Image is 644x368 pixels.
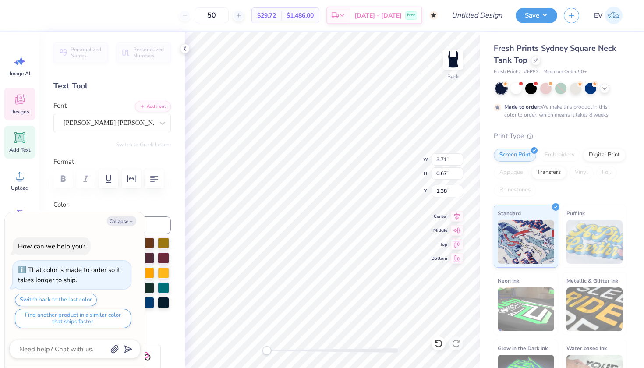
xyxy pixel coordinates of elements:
span: Water based Ink [566,343,607,353]
span: $1,486.00 [287,11,314,20]
span: Top [432,241,447,248]
button: Save [516,8,557,23]
span: Upload [11,184,28,191]
div: How can we help you? [18,242,85,251]
div: Applique [494,166,529,179]
span: Add Text [9,146,30,153]
span: [DATE] - [DATE] [354,11,402,20]
button: Personalized Numbers [116,42,171,63]
span: Image AI [10,70,30,77]
span: # FP82 [524,68,539,76]
div: Print Type [494,131,626,141]
span: EV [594,11,603,21]
input: – – [195,7,229,23]
span: Fresh Prints [494,68,520,76]
div: Text Tool [53,80,171,92]
img: Back [444,51,462,68]
div: Vinyl [569,166,594,179]
label: Format [53,157,171,167]
div: Screen Print [494,149,536,162]
span: Glow in the Dark Ink [498,343,548,353]
button: Find another product in a similar color that ships faster [15,309,131,328]
span: Designs [10,108,29,115]
img: Neon Ink [498,287,554,331]
label: Color [53,200,171,210]
img: Metallic & Glitter Ink [566,287,623,331]
span: Standard [498,209,521,218]
div: Rhinestones [494,184,536,197]
input: Untitled Design [445,7,509,24]
button: Add Font [135,101,171,112]
div: Foil [596,166,617,179]
div: That color is made to order so it takes longer to ship. [18,265,120,284]
div: Embroidery [539,149,580,162]
span: Personalized Numbers [133,46,166,59]
img: Standard [498,220,554,264]
span: Center [432,213,447,220]
span: Puff Ink [566,209,585,218]
span: Bottom [432,255,447,262]
img: Puff Ink [566,220,623,264]
div: Back [447,73,459,81]
button: Collapse [107,216,136,226]
div: We make this product in this color to order, which means it takes 8 weeks. [504,103,612,119]
button: Switch back to the last color [15,294,97,306]
button: Switch to Greek Letters [116,141,171,148]
div: Digital Print [583,149,626,162]
strong: Made to order: [504,103,541,110]
span: $29.72 [257,11,276,20]
label: Font [53,101,67,111]
a: EV [590,7,626,24]
div: Accessibility label [262,346,271,355]
span: Personalized Names [71,46,103,59]
span: Fresh Prints Sydney Square Neck Tank Top [494,43,616,65]
span: Neon Ink [498,276,519,285]
span: Minimum Order: 50 + [543,68,587,76]
img: Emily Von Buttlar [605,7,623,24]
span: Free [407,12,415,18]
button: Personalized Names [53,42,108,63]
div: Transfers [531,166,566,179]
span: Middle [432,227,447,234]
span: Metallic & Glitter Ink [566,276,618,285]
